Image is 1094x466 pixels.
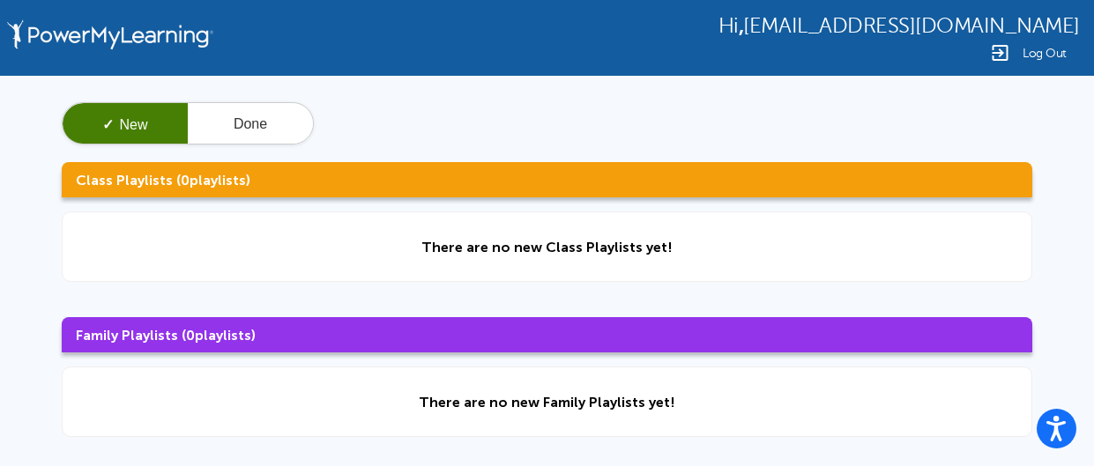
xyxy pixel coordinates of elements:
[718,14,739,38] span: Hi
[62,317,1032,352] h3: Family Playlists ( playlists)
[421,239,673,255] div: There are no new Class Playlists yet!
[1023,47,1067,60] span: Log Out
[718,12,1080,38] div: ,
[181,172,190,189] span: 0
[62,162,1032,197] h3: Class Playlists ( playlists)
[743,14,1080,38] span: [EMAIL_ADDRESS][DOMAIN_NAME]
[186,327,195,344] span: 0
[188,103,313,145] button: Done
[989,42,1010,63] img: Logout Icon
[63,103,188,145] button: ✓New
[102,117,114,132] span: ✓
[419,394,675,411] div: There are no new Family Playlists yet!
